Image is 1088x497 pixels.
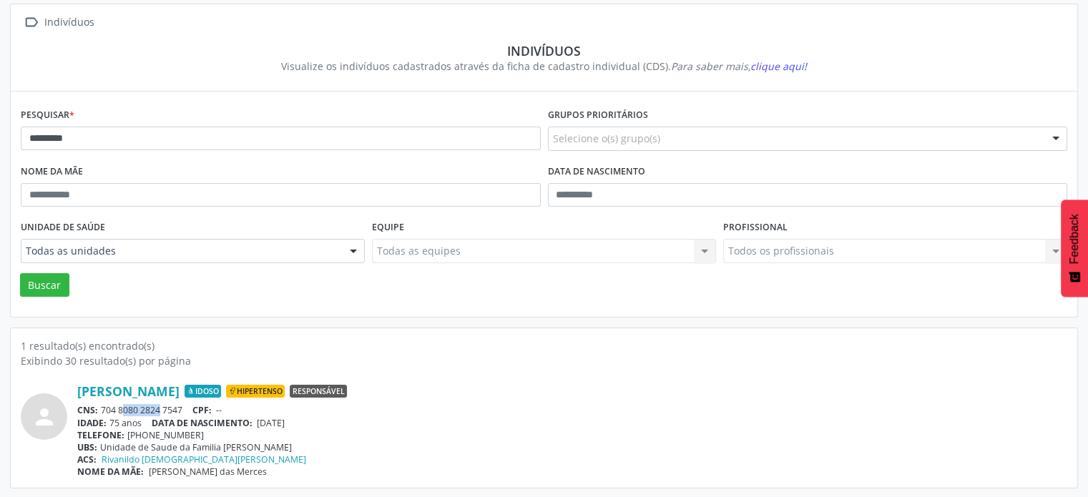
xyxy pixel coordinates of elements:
div: Unidade de Saude da Familia [PERSON_NAME] [77,441,1067,453]
div: 704 8080 2824 7547 [77,404,1067,416]
span: clique aqui! [750,59,807,73]
span: Responsável [290,385,347,398]
span: Feedback [1068,214,1081,264]
a: Rivanildo [DEMOGRAPHIC_DATA][PERSON_NAME] [102,453,306,466]
div: 1 resultado(s) encontrado(s) [21,338,1067,353]
a: [PERSON_NAME] [77,383,180,399]
span: IDADE: [77,417,107,429]
span: Hipertenso [226,385,285,398]
button: Buscar [20,273,69,297]
div: Indivíduos [31,43,1057,59]
span: TELEFONE: [77,429,124,441]
i:  [21,12,41,33]
div: 75 anos [77,417,1067,429]
span: Idoso [185,385,221,398]
label: Equipe [372,217,404,239]
div: Indivíduos [41,12,97,33]
label: Nome da mãe [21,161,83,183]
div: Exibindo 30 resultado(s) por página [21,353,1067,368]
label: Data de nascimento [548,161,645,183]
span: CNS: [77,404,98,416]
i: person [31,404,57,430]
span: DATA DE NASCIMENTO: [152,417,253,429]
label: Pesquisar [21,104,74,127]
span: UBS: [77,441,97,453]
label: Profissional [723,217,788,239]
i: Para saber mais, [671,59,807,73]
span: CPF: [192,404,212,416]
label: Unidade de saúde [21,217,105,239]
div: [PHONE_NUMBER] [77,429,1067,441]
div: Visualize os indivíduos cadastrados através da ficha de cadastro individual (CDS). [31,59,1057,74]
a:  Indivíduos [21,12,97,33]
span: Selecione o(s) grupo(s) [553,131,660,146]
span: ACS: [77,453,97,466]
span: Todas as unidades [26,244,335,258]
span: [PERSON_NAME] das Merces [149,466,267,478]
span: [DATE] [257,417,285,429]
span: -- [216,404,222,416]
span: NOME DA MÃE: [77,466,144,478]
label: Grupos prioritários [548,104,648,127]
button: Feedback - Mostrar pesquisa [1061,200,1088,297]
